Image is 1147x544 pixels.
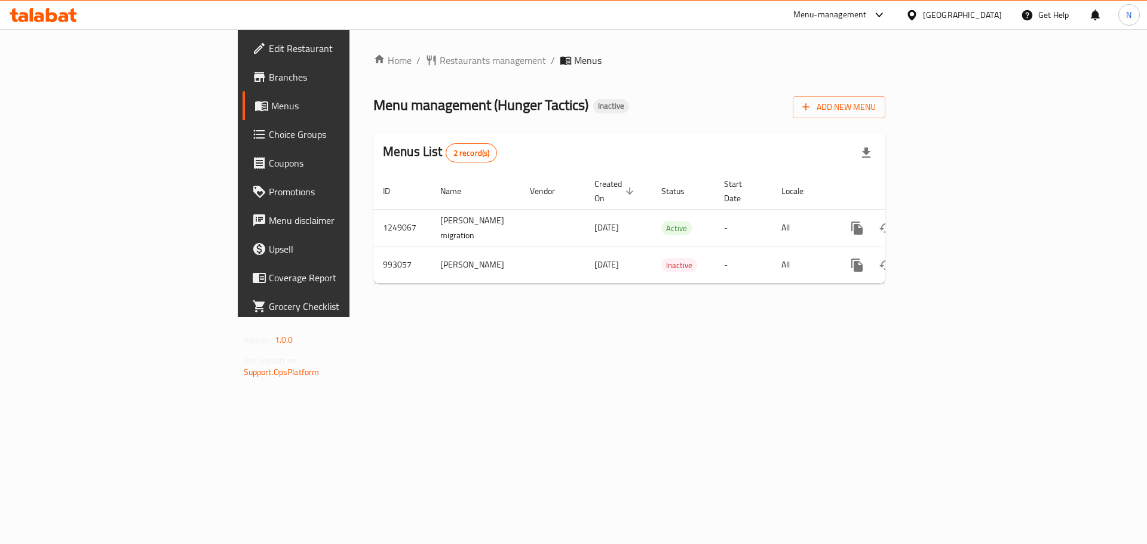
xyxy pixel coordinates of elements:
[781,184,819,198] span: Locale
[440,184,477,198] span: Name
[269,299,420,314] span: Grocery Checklist
[661,221,692,235] div: Active
[574,53,602,67] span: Menus
[243,34,430,63] a: Edit Restaurant
[373,173,967,284] table: enhanced table
[793,96,885,118] button: Add New Menu
[243,206,430,235] a: Menu disclaimer
[714,209,772,247] td: -
[383,184,406,198] span: ID
[269,41,420,56] span: Edit Restaurant
[872,251,900,279] button: Change Status
[661,258,697,272] div: Inactive
[530,184,571,198] span: Vendor
[383,143,497,162] h2: Menus List
[852,139,881,167] div: Export file
[772,247,833,283] td: All
[440,53,546,67] span: Restaurants management
[594,257,619,272] span: [DATE]
[243,149,430,177] a: Coupons
[431,209,520,247] td: [PERSON_NAME] migration
[244,352,299,368] span: Get support on:
[872,214,900,242] button: Change Status
[275,332,293,348] span: 1.0.0
[425,53,546,67] a: Restaurants management
[244,332,273,348] span: Version:
[661,222,692,235] span: Active
[269,127,420,142] span: Choice Groups
[446,147,497,159] span: 2 record(s)
[802,100,876,115] span: Add New Menu
[243,292,430,321] a: Grocery Checklist
[269,271,420,285] span: Coverage Report
[833,173,967,210] th: Actions
[373,91,588,118] span: Menu management ( Hunger Tactics )
[661,184,700,198] span: Status
[373,53,885,67] nav: breadcrumb
[269,242,420,256] span: Upsell
[431,247,520,283] td: [PERSON_NAME]
[269,185,420,199] span: Promotions
[269,70,420,84] span: Branches
[724,177,757,205] span: Start Date
[269,213,420,228] span: Menu disclaimer
[243,120,430,149] a: Choice Groups
[446,143,498,162] div: Total records count
[243,177,430,206] a: Promotions
[551,53,555,67] li: /
[243,63,430,91] a: Branches
[271,99,420,113] span: Menus
[243,91,430,120] a: Menus
[793,8,867,22] div: Menu-management
[243,235,430,263] a: Upsell
[243,263,430,292] a: Coverage Report
[1126,8,1131,21] span: N
[593,101,629,111] span: Inactive
[269,156,420,170] span: Coupons
[923,8,1002,21] div: [GEOGRAPHIC_DATA]
[661,259,697,272] span: Inactive
[843,214,872,242] button: more
[594,220,619,235] span: [DATE]
[714,247,772,283] td: -
[593,99,629,113] div: Inactive
[843,251,872,279] button: more
[772,209,833,247] td: All
[594,177,637,205] span: Created On
[244,364,320,380] a: Support.OpsPlatform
